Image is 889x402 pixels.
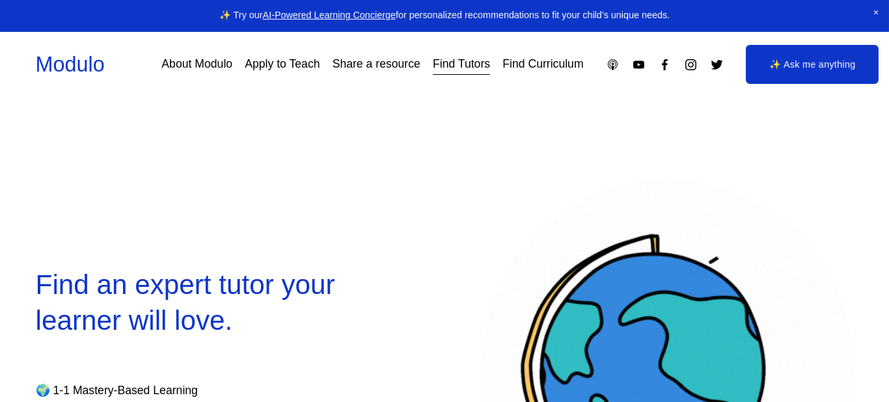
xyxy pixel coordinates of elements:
a: Facebook [658,58,672,72]
a: Instagram [684,58,698,72]
a: ✨ Ask me anything [746,45,879,84]
p: 🌍 1-1 Mastery-Based Learning [36,381,372,401]
a: About Modulo [161,53,232,76]
a: Find Curriculum [502,53,583,76]
a: YouTube [632,58,646,72]
a: Modulo [36,53,105,76]
a: Apple Podcasts [606,58,620,72]
a: Apply to Teach [245,53,320,76]
a: AI-Powered Learning Concierge [263,10,396,20]
a: Share a resource [333,53,420,76]
a: Twitter [710,58,724,72]
h2: Find an expert tutor your learner will love. [36,267,407,339]
a: Find Tutors [433,53,490,76]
